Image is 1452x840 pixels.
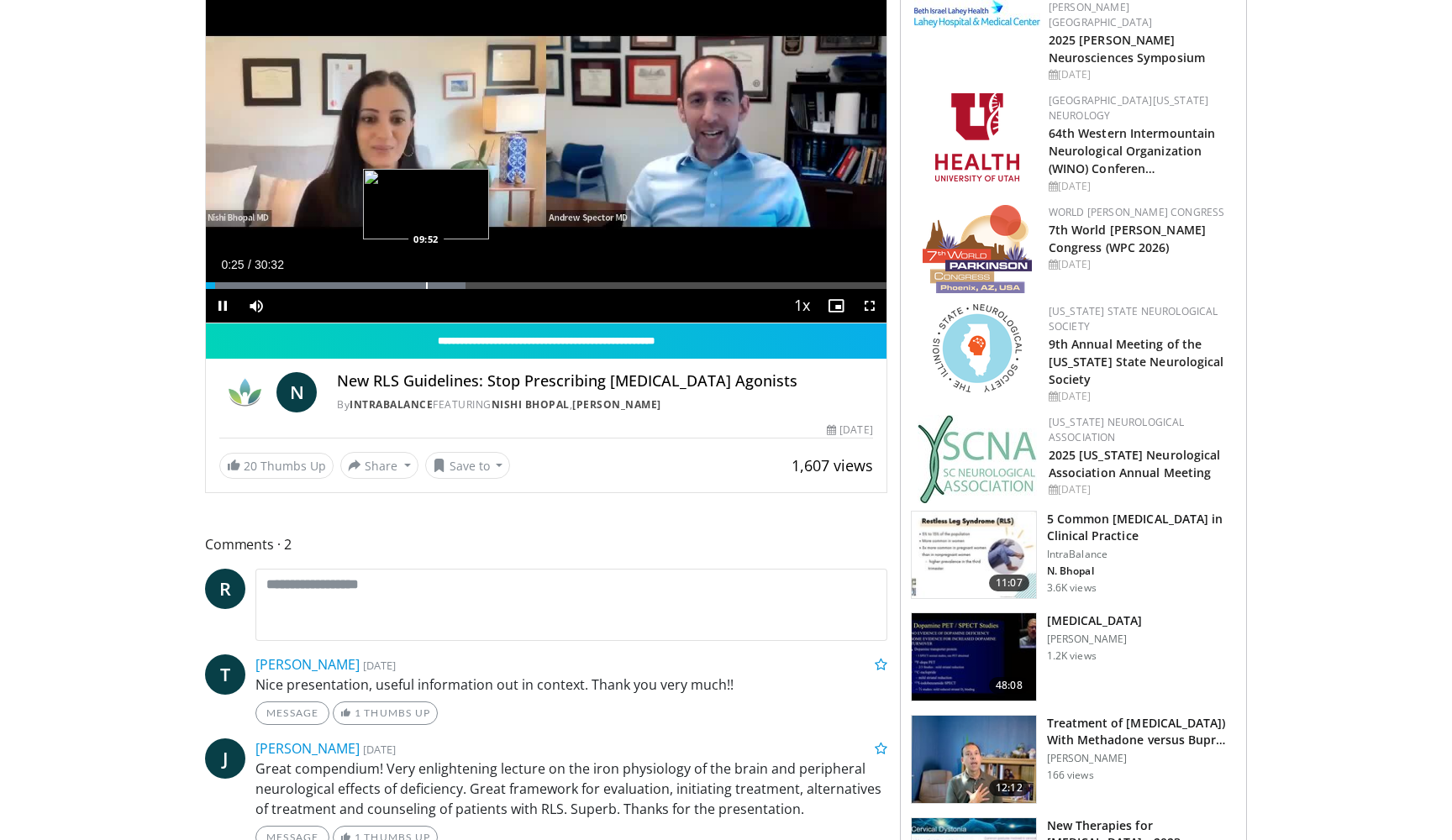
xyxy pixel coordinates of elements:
[1047,769,1094,782] p: 166 views
[827,423,872,438] div: [DATE]
[935,93,1019,181] img: f6362829-b0a3-407d-a044-59546adfd345.png.150x105_q85_autocrop_double_scale_upscale_version-0.2.png
[1047,581,1097,595] p: 3.6K views
[1049,179,1233,194] div: [DATE]
[1049,222,1206,255] a: 7th World [PERSON_NAME] Congress (WPC 2026)
[276,372,317,412] a: N
[819,289,853,323] button: Enable picture-in-picture mode
[239,289,273,323] button: Mute
[1049,32,1205,66] a: 2025 [PERSON_NAME] Neurosciences Symposium
[1049,125,1216,176] a: 64th Western Intermountain Neurological Organization (WINO) Conferen…
[989,677,1029,694] span: 48:08
[1049,304,1218,333] a: [US_STATE] State Neurological Society
[363,658,396,673] small: [DATE]
[255,258,284,271] span: 30:32
[1049,415,1185,444] a: [US_STATE] Neurological Association
[1047,633,1143,646] p: [PERSON_NAME]
[1047,564,1236,578] p: N. Bhopal
[221,258,244,271] span: 0:25
[255,759,887,819] p: Great compendium! Very enlightening lecture on the iron physiology of the brain and peripheral ne...
[363,169,489,239] img: image.jpeg
[912,512,1036,599] img: e41a58fc-c8b3-4e06-accc-3dd0b2ae14cc.150x105_q85_crop-smart_upscale.jpg
[206,289,239,323] button: Pause
[337,372,873,391] h4: New RLS Guidelines: Stop Prescribing [MEDICAL_DATA] Agonists
[989,780,1029,796] span: 12:12
[1049,205,1225,219] a: World [PERSON_NAME] Congress
[792,455,873,475] span: 1,607 views
[255,675,887,695] p: Nice presentation, useful information out in context. Thank you very much!!
[572,397,661,412] a: [PERSON_NAME]
[255,739,360,758] a: [PERSON_NAME]
[205,569,245,609] a: R
[1049,67,1233,82] div: [DATE]
[786,289,819,323] button: Playback Rate
[350,397,433,412] a: IntraBalance
[1049,257,1233,272] div: [DATE]
[363,742,396,757] small: [DATE]
[206,282,886,289] div: Progress Bar
[911,511,1236,600] a: 11:07 5 Common [MEDICAL_DATA] in Clinical Practice IntraBalance N. Bhopal 3.6K views
[933,304,1022,392] img: 71a8b48c-8850-4916-bbdd-e2f3ccf11ef9.png.150x105_q85_autocrop_double_scale_upscale_version-0.2.png
[333,701,438,725] a: 1 Thumbs Up
[918,415,1037,503] img: b123db18-9392-45ae-ad1d-42c3758a27aa.jpg.150x105_q85_autocrop_double_scale_upscale_version-0.2.jpg
[248,258,251,271] span: /
[1047,752,1236,765] p: [PERSON_NAME]
[337,397,873,412] div: By FEATURING ,
[1049,389,1233,404] div: [DATE]
[1049,447,1221,480] a: 2025 [US_STATE] Neurological Association Annual Meeting
[1047,715,1236,748] h3: Treatment of [MEDICAL_DATA]) With Methadone versus Bupr…
[911,715,1236,804] a: 12:12 Treatment of [MEDICAL_DATA]) With Methadone versus Bupr… [PERSON_NAME] 166 views
[1047,511,1236,544] h3: 5 Common [MEDICAL_DATA] in Clinical Practice
[205,533,887,555] span: Comments 2
[1049,336,1224,387] a: 9th Annual Meeting of the [US_STATE] State Neurological Society
[1047,649,1097,663] p: 1.2K views
[492,397,570,412] a: Nishi Bhopal
[923,205,1032,293] img: 16fe1da8-a9a0-4f15-bd45-1dd1acf19c34.png.150x105_q85_autocrop_double_scale_upscale_version-0.2.png
[219,372,270,412] img: IntraBalance
[255,701,329,725] a: Message
[205,738,245,779] a: J
[1047,612,1143,629] h3: [MEDICAL_DATA]
[1049,93,1209,123] a: [GEOGRAPHIC_DATA][US_STATE] Neurology
[205,654,245,695] a: T
[912,613,1036,701] img: cf0ca5dd-1399-4bd2-9d09-448e460422e9.150x105_q85_crop-smart_upscale.jpg
[244,458,257,474] span: 20
[911,612,1236,701] a: 48:08 [MEDICAL_DATA] [PERSON_NAME] 1.2K views
[912,716,1036,803] img: d5a57e49-8a82-410d-85b8-abfe59c19973.150x105_q85_crop-smart_upscale.jpg
[255,655,360,674] a: [PERSON_NAME]
[853,289,886,323] button: Fullscreen
[1049,482,1233,497] div: [DATE]
[989,575,1029,591] span: 11:07
[355,706,361,719] span: 1
[425,452,511,479] button: Save to
[340,452,418,479] button: Share
[1047,548,1236,561] p: IntraBalance
[219,453,334,479] a: 20 Thumbs Up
